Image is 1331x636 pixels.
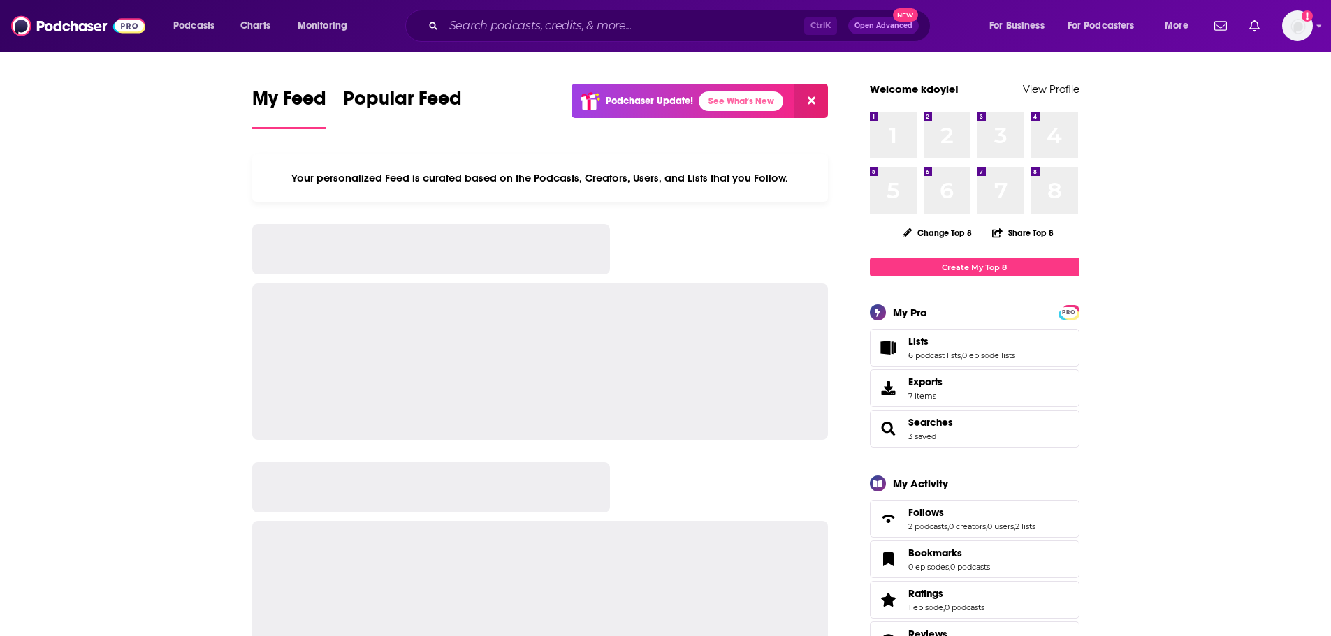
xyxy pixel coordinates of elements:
input: Search podcasts, credits, & more... [444,15,804,37]
a: Show notifications dropdown [1209,14,1232,38]
a: Exports [870,369,1079,407]
span: PRO [1061,307,1077,318]
span: New [893,8,918,22]
span: , [986,522,987,531]
img: User Profile [1282,10,1313,41]
span: , [943,602,945,612]
span: My Feed [252,87,326,119]
a: 0 podcasts [950,562,990,572]
span: Popular Feed [343,87,462,119]
span: , [947,522,949,531]
button: Share Top 8 [991,219,1054,246]
a: Show notifications dropdown [1244,14,1265,38]
a: Charts [231,15,279,37]
span: Follows [870,500,1079,538]
a: Bookmarks [908,547,990,559]
span: Ratings [908,587,943,600]
div: My Activity [893,477,948,490]
button: open menu [980,15,1062,37]
a: Searches [908,416,953,429]
a: 0 podcasts [945,602,984,612]
span: Lists [908,335,929,348]
a: Follows [908,506,1035,519]
img: Podchaser - Follow, Share and Rate Podcasts [11,13,145,39]
a: Ratings [875,590,903,609]
span: Exports [908,376,943,388]
span: Charts [240,16,270,36]
button: Open AdvancedNew [848,17,919,34]
a: See What's New [699,91,783,111]
div: Your personalized Feed is curated based on the Podcasts, Creators, Users, and Lists that you Follow. [252,154,829,202]
span: More [1165,16,1188,36]
span: Logged in as macmillanlovespodcasts [1282,10,1313,41]
span: Open Advanced [854,22,912,29]
span: Bookmarks [908,547,962,559]
a: Welcome kdoyle! [870,82,959,96]
a: 6 podcast lists [908,350,961,360]
button: open menu [163,15,233,37]
a: Lists [875,338,903,357]
button: open menu [1059,15,1155,37]
div: My Pro [893,306,927,319]
a: Bookmarks [875,549,903,569]
a: 0 users [987,522,1014,531]
a: 2 lists [1015,522,1035,531]
a: 0 episode lists [962,350,1015,360]
span: Follows [908,506,944,519]
span: For Podcasters [1068,16,1135,36]
button: Show profile menu [1282,10,1313,41]
a: Popular Feed [343,87,462,129]
span: , [1014,522,1015,531]
span: 7 items [908,391,943,401]
a: 1 episode [908,602,943,612]
a: My Feed [252,87,326,129]
span: Ratings [870,581,1079,619]
a: Searches [875,419,903,438]
a: Ratings [908,587,984,600]
span: Lists [870,329,1079,367]
span: Ctrl K [804,17,837,35]
button: open menu [1155,15,1206,37]
span: Bookmarks [870,540,1079,578]
button: Change Top 8 [894,224,981,242]
div: Search podcasts, credits, & more... [419,10,944,42]
span: Podcasts [173,16,214,36]
a: PRO [1061,306,1077,317]
span: Searches [870,410,1079,448]
a: 0 episodes [908,562,949,572]
a: View Profile [1023,82,1079,96]
span: , [961,350,962,360]
a: Lists [908,335,1015,348]
span: For Business [989,16,1045,36]
a: 0 creators [949,522,986,531]
span: Monitoring [298,16,347,36]
a: 2 podcasts [908,522,947,531]
a: 3 saved [908,431,936,441]
a: Create My Top 8 [870,258,1079,276]
p: Podchaser Update! [606,95,693,107]
span: , [949,562,950,572]
svg: Add a profile image [1302,10,1313,22]
a: Follows [875,509,903,528]
button: open menu [288,15,365,37]
span: Exports [875,378,903,398]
